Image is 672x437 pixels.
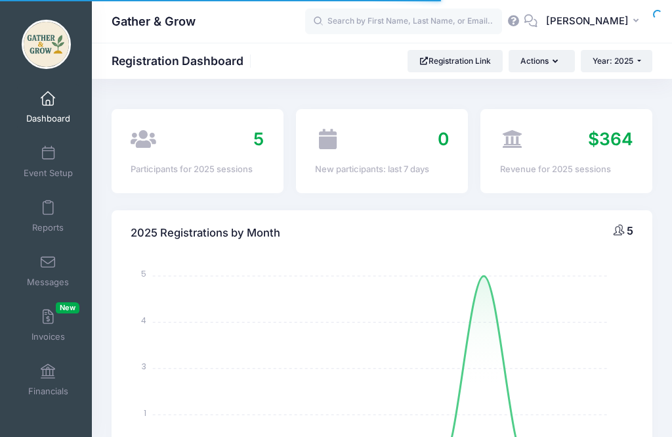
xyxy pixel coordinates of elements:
[28,386,68,397] span: Financials
[144,407,146,418] tspan: 1
[537,7,652,37] button: [PERSON_NAME]
[112,7,196,37] h1: Gather & Grow
[627,224,633,237] span: 5
[581,50,652,72] button: Year: 2025
[24,168,73,179] span: Event Setup
[142,361,146,372] tspan: 3
[509,50,574,72] button: Actions
[17,193,79,239] a: Reports
[588,128,633,149] span: $364
[315,163,448,176] div: New participants: last 7 days
[408,50,503,72] a: Registration Link
[32,222,64,233] span: Reports
[27,277,69,288] span: Messages
[500,163,633,176] div: Revenue for 2025 sessions
[26,113,70,124] span: Dashboard
[305,9,502,35] input: Search by First Name, Last Name, or Email...
[17,84,79,130] a: Dashboard
[31,331,65,342] span: Invoices
[17,357,79,403] a: Financials
[253,128,264,149] span: 5
[131,163,264,176] div: Participants for 2025 sessions
[438,128,449,149] span: 0
[22,20,71,69] img: Gather & Grow
[17,248,79,294] a: Messages
[141,314,146,325] tspan: 4
[593,56,633,66] span: Year: 2025
[131,214,280,252] h4: 2025 Registrations by Month
[17,139,79,185] a: Event Setup
[56,302,79,313] span: New
[17,302,79,348] a: InvoicesNew
[141,268,146,279] tspan: 5
[112,54,255,68] h1: Registration Dashboard
[546,14,629,28] span: [PERSON_NAME]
